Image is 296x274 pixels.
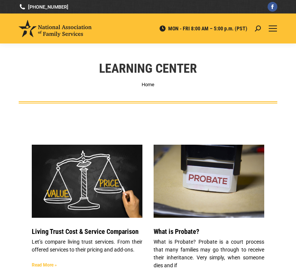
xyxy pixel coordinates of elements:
[268,2,277,12] a: Facebook page opens in new window
[32,238,142,254] p: Let’s compare living trust services. From their offered services to their pricing and add-ons.
[19,3,68,10] a: [PHONE_NUMBER]
[31,144,143,218] img: Living Trust Service and Price Comparison Blog Image
[153,144,265,219] img: What is Probate?
[32,228,139,235] a: Living Trust Cost & Service Comparison
[32,145,142,218] a: Living Trust Service and Price Comparison Blog Image
[159,25,247,32] span: MON - FRI 8:00 AM – 5:00 p.m. (PST)
[154,228,199,235] a: What is Probate?
[142,82,154,87] a: Home
[268,24,277,33] a: Mobile menu icon
[32,262,57,268] a: Read more about Living Trust Cost & Service Comparison
[154,238,264,270] p: What is Probate? Probate is a court process that many families may go through to receive their in...
[154,145,264,218] a: What is Probate?
[99,60,197,76] h1: Learning Center
[19,20,92,37] img: National Association of Family Services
